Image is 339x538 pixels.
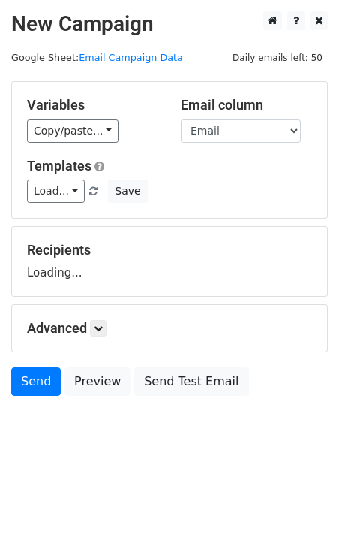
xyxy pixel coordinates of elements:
[134,367,248,396] a: Send Test Email
[108,180,147,203] button: Save
[27,119,118,143] a: Copy/paste...
[27,180,85,203] a: Load...
[64,367,130,396] a: Preview
[27,242,312,281] div: Loading...
[181,97,312,113] h5: Email column
[27,158,91,174] a: Templates
[11,11,328,37] h2: New Campaign
[227,52,328,63] a: Daily emails left: 50
[227,50,328,66] span: Daily emails left: 50
[27,97,158,113] h5: Variables
[27,242,312,258] h5: Recipients
[11,52,183,63] small: Google Sheet:
[79,52,183,63] a: Email Campaign Data
[11,367,61,396] a: Send
[27,320,312,337] h5: Advanced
